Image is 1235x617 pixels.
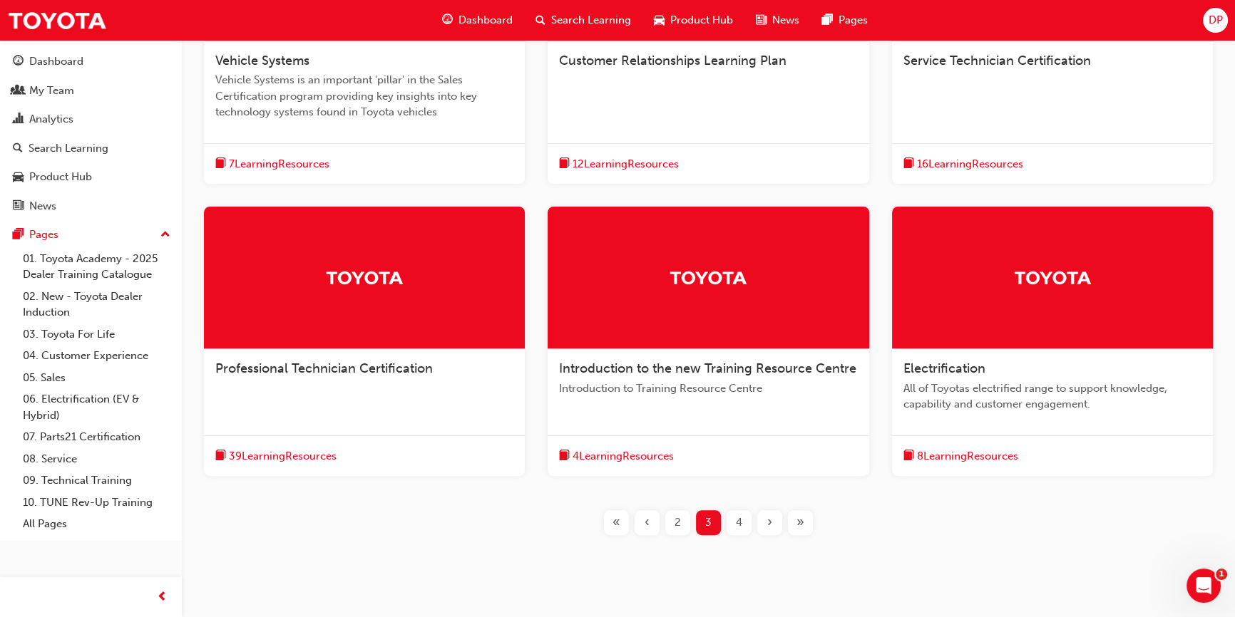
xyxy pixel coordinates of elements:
img: Trak [1013,265,1092,290]
div: Analytics [29,111,73,128]
a: Dashboard [6,48,176,75]
a: TrakIntroduction to the new Training Resource CentreIntroduction to Training Resource Centrebook-... [548,207,868,476]
span: pages-icon [13,229,24,242]
span: News [772,12,799,28]
a: 01. Toyota Academy - 2025 Dealer Training Catalogue [17,248,176,286]
span: 12 Learning Resources [573,156,679,172]
a: Product Hub [6,164,176,190]
span: 2 [675,514,681,531]
img: Trak [325,265,404,290]
div: Pages [29,227,58,243]
span: All of Toyotas electrified range to support knowledge, capability and customer engagement. [903,380,1201,413]
span: 4 [736,514,742,531]
iframe: Intercom live chat [1187,569,1221,603]
span: chart-icon [13,113,24,126]
div: Product Hub [29,169,92,185]
span: 7 Learning Resources [229,156,329,172]
span: Professional Technician Certification [215,361,433,376]
img: Trak [7,4,107,36]
span: 3 [705,514,712,531]
a: 10. TUNE Rev-Up Training [17,492,176,514]
div: My Team [29,83,74,99]
a: pages-iconPages [811,6,879,35]
span: book-icon [559,155,570,173]
span: pages-icon [822,11,833,29]
a: 03. Toyota For Life [17,323,176,346]
button: Page 4 [724,510,754,535]
button: Pages [6,222,176,248]
span: guage-icon [13,56,24,68]
div: Search Learning [29,140,108,157]
span: people-icon [13,85,24,98]
span: Introduction to Training Resource Centre [559,380,857,397]
button: Previous page [632,510,662,535]
button: DashboardMy TeamAnalyticsSearch LearningProduct HubNews [6,46,176,222]
a: TrakProfessional Technician Certificationbook-icon39LearningResources [204,207,525,476]
span: news-icon [13,200,24,213]
span: 4 Learning Resources [573,448,674,465]
a: search-iconSearch Learning [524,6,642,35]
span: Electrification [903,361,985,376]
a: 05. Sales [17,367,176,389]
span: Vehicle Systems [215,53,309,68]
div: Dashboard [29,53,83,70]
span: book-icon [215,155,226,173]
button: book-icon39LearningResources [215,447,337,465]
a: car-iconProduct Hub [642,6,744,35]
button: book-icon8LearningResources [903,447,1018,465]
span: Dashboard [458,12,513,28]
span: search-icon [13,142,23,155]
span: up-icon [160,226,170,244]
button: Page 2 [662,510,693,535]
span: Pages [839,12,868,28]
img: Trak [669,265,747,290]
span: 39 Learning Resources [229,448,337,465]
button: book-icon7LearningResources [215,155,329,173]
a: Analytics [6,106,176,133]
button: DP [1203,8,1228,33]
span: « [613,514,620,531]
span: book-icon [903,155,914,173]
button: book-icon12LearningResources [559,155,679,173]
a: My Team [6,78,176,104]
span: Introduction to the new Training Resource Centre [559,361,856,376]
span: search-icon [535,11,545,29]
a: 08. Service [17,448,176,470]
span: news-icon [756,11,767,29]
button: Last page [785,510,816,535]
a: News [6,193,176,219]
a: 04. Customer Experience [17,345,176,367]
div: News [29,198,56,214]
span: guage-icon [442,11,453,29]
a: news-iconNews [744,6,811,35]
span: book-icon [215,447,226,465]
span: Vehicle Systems is an important 'pillar' in the Sales Certification program providing key insight... [215,72,513,120]
span: Service Technician Certification [903,53,1091,68]
button: Page 3 [693,510,724,535]
button: book-icon16LearningResources [903,155,1023,173]
span: » [796,514,804,531]
a: TrakElectrificationAll of Toyotas electrified range to support knowledge, capability and customer... [892,207,1213,476]
span: DP [1208,12,1222,28]
span: car-icon [654,11,665,29]
a: Search Learning [6,135,176,162]
span: › [767,514,772,531]
span: prev-icon [157,589,168,606]
a: 06. Electrification (EV & Hybrid) [17,388,176,426]
a: 02. New - Toyota Dealer Induction [17,286,176,323]
span: 16 Learning Resources [917,156,1023,172]
span: 1 [1216,569,1227,580]
span: ‹ [645,514,650,531]
span: car-icon [13,171,24,184]
span: 8 Learning Resources [917,448,1018,465]
span: Product Hub [670,12,733,28]
button: First page [601,510,632,535]
button: book-icon4LearningResources [559,447,674,465]
a: 09. Technical Training [17,470,176,492]
span: book-icon [559,447,570,465]
a: All Pages [17,513,176,535]
a: guage-iconDashboard [431,6,524,35]
span: Customer Relationships Learning Plan [559,53,786,68]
